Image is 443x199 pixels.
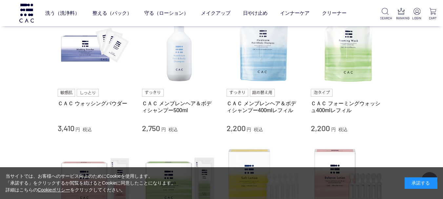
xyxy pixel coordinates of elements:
[227,100,301,114] a: ＣＡＣ メンブレンヘア＆ボディシャンプー400mlレフィル
[227,9,301,84] img: ＣＡＣ メンブレンヘア＆ボディシャンプー400mlレフィル
[227,123,246,133] span: 2,200
[250,89,275,97] img: 詰め替え用
[380,8,390,21] a: SEARCH
[322,4,347,22] a: クリーナー
[92,4,132,22] a: 整える（パック）
[331,127,336,132] span: 円
[169,127,178,132] span: 税込
[45,4,80,22] a: 洗う（洗浄料）
[58,9,132,84] img: ＣＡＣ ウォッシングパウダー
[311,9,386,84] img: ＣＡＣ フォーミングウォッシュ400mlレフィル
[254,127,263,132] span: 税込
[227,89,248,97] img: すっきり
[38,187,70,192] a: Cookieポリシー
[428,8,438,21] a: CART
[338,127,348,132] span: 税込
[243,4,268,22] a: 日やけ止め
[58,100,132,107] a: ＣＡＣ ウォッシングパウダー
[83,127,92,132] span: 税込
[144,4,189,22] a: 守る（ローション）
[428,16,438,21] p: CART
[58,123,74,133] span: 3,410
[311,89,332,97] img: 泡タイプ
[201,4,231,22] a: メイクアップ
[311,123,330,133] span: 2,200
[380,16,390,21] p: SEARCH
[77,89,98,97] img: しっとり
[405,177,437,189] div: 承諾する
[142,89,164,97] img: すっきり
[6,173,176,193] div: 当サイトでは、お客様へのサービス向上のためにCookieを使用します。 「承諾する」をクリックするか閲覧を続けるとCookieに同意したことになります。 詳細はこちらの をクリックしてください。
[280,4,310,22] a: インナーケア
[311,100,386,114] a: ＣＡＣ フォーミングウォッシュ400mlレフィル
[142,100,217,114] a: ＣＡＣ メンブレンヘア＆ボディシャンプー500ml
[18,4,35,22] img: logo
[247,127,251,132] span: 円
[396,16,406,21] p: RANKING
[412,16,422,21] p: LOGIN
[396,8,406,21] a: RANKING
[412,8,422,21] a: LOGIN
[161,127,166,132] span: 円
[142,9,217,84] img: ＣＡＣ メンブレンヘア＆ボディシャンプー500ml
[58,89,75,97] img: 敏感肌
[75,127,80,132] span: 円
[142,123,160,133] span: 2,750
